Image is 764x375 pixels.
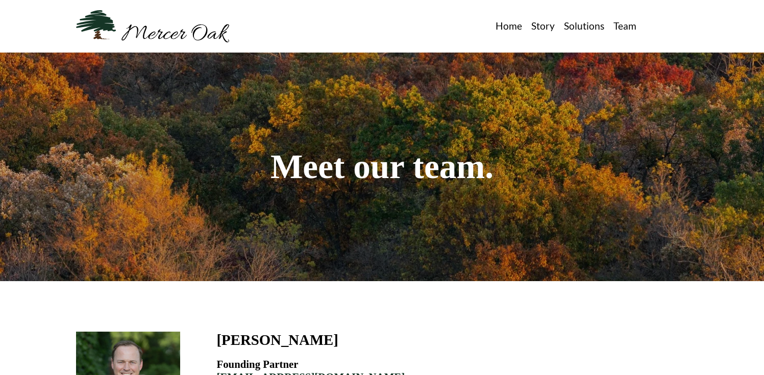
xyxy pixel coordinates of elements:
a: Story [531,18,555,35]
a: info@merceroaklaw.com [677,20,688,32]
a: linkedin-unauth [656,20,668,32]
a: Team [613,18,636,35]
a: Solutions [564,18,604,35]
h1: Meet our team. [76,149,688,185]
a: Home [496,18,522,35]
h3: [PERSON_NAME] [217,332,338,348]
